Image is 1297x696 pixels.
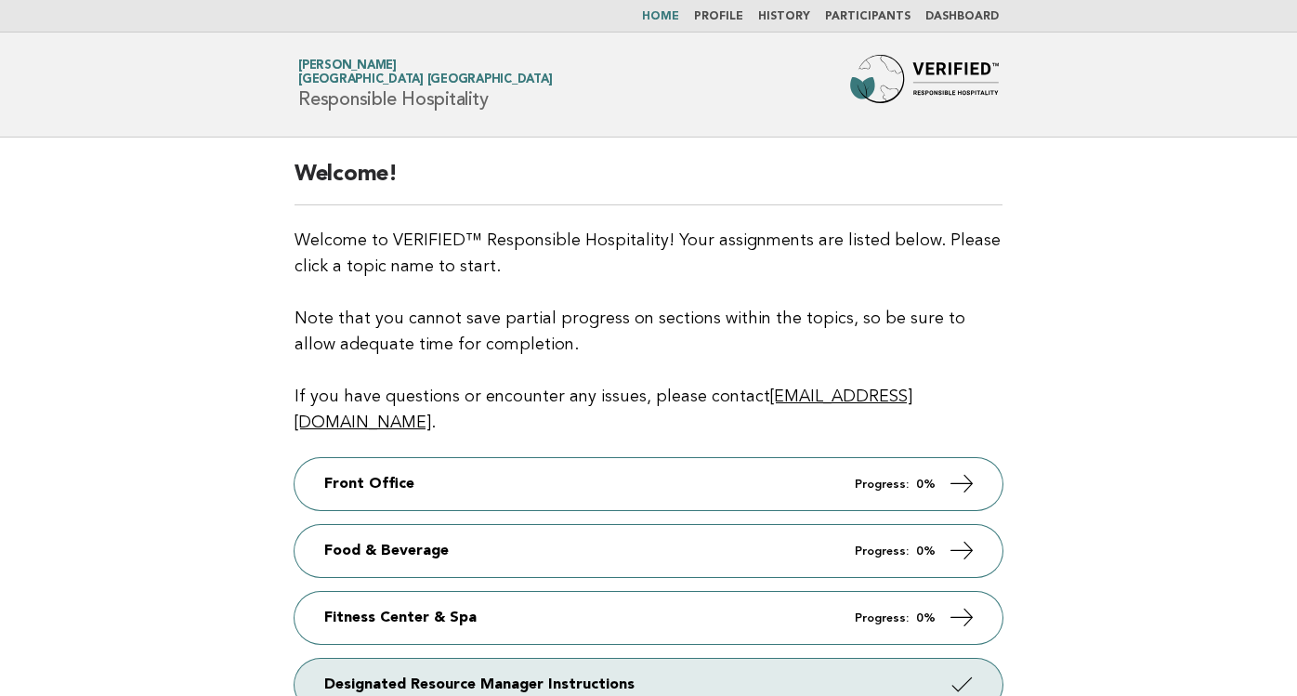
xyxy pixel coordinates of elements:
[694,11,743,22] a: Profile
[758,11,810,22] a: History
[916,479,936,491] strong: 0%
[855,545,909,558] em: Progress:
[916,612,936,624] strong: 0%
[295,592,1002,644] a: Fitness Center & Spa Progress: 0%
[298,74,552,86] span: [GEOGRAPHIC_DATA] [GEOGRAPHIC_DATA]
[295,160,1002,205] h2: Welcome!
[855,612,909,624] em: Progress:
[295,525,1002,577] a: Food & Beverage Progress: 0%
[298,59,552,85] a: [PERSON_NAME][GEOGRAPHIC_DATA] [GEOGRAPHIC_DATA]
[295,228,1002,436] p: Welcome to VERIFIED™ Responsible Hospitality! Your assignments are listed below. Please click a t...
[916,545,936,558] strong: 0%
[855,479,909,491] em: Progress:
[850,55,999,114] img: Forbes Travel Guide
[295,458,1002,510] a: Front Office Progress: 0%
[298,60,552,109] h1: Responsible Hospitality
[825,11,911,22] a: Participants
[925,11,999,22] a: Dashboard
[642,11,679,22] a: Home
